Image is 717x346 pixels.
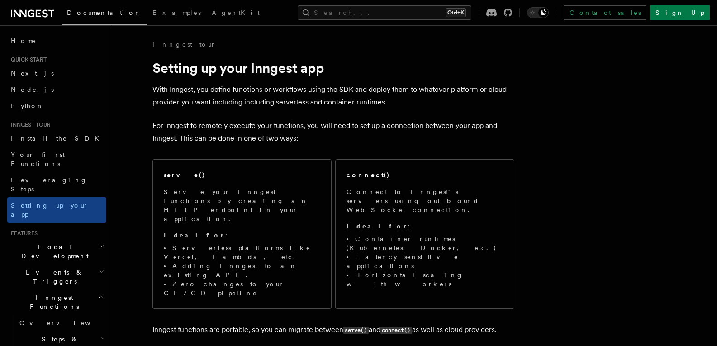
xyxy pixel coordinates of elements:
[298,5,471,20] button: Search...Ctrl+K
[7,289,106,315] button: Inngest Functions
[152,159,332,309] a: serve()Serve your Inngest functions by creating an HTTP endpoint in your application.Ideal for:Se...
[347,252,503,270] li: Latency sensitive applications
[164,231,320,240] p: :
[7,293,98,311] span: Inngest Functions
[152,119,514,145] p: For Inngest to remotely execute your functions, you will need to set up a connection between your...
[7,147,106,172] a: Your first Functions
[7,242,99,261] span: Local Development
[347,234,503,252] li: Container runtimes (Kubernetes, Docker, etc.)
[11,202,89,218] span: Setting up your app
[11,70,54,77] span: Next.js
[11,135,104,142] span: Install the SDK
[7,172,106,197] a: Leveraging Steps
[650,5,710,20] a: Sign Up
[164,187,320,223] p: Serve your Inngest functions by creating an HTTP endpoint in your application.
[164,243,320,261] li: Serverless platforms like Vercel, Lambda, etc.
[164,280,320,298] li: Zero changes to your CI/CD pipeline
[7,197,106,223] a: Setting up your app
[347,270,503,289] li: Horizontal scaling with workers
[164,171,205,180] h2: serve()
[7,130,106,147] a: Install the SDK
[152,60,514,76] h1: Setting up your Inngest app
[7,239,106,264] button: Local Development
[564,5,646,20] a: Contact sales
[206,3,265,24] a: AgentKit
[11,151,65,167] span: Your first Functions
[67,9,142,16] span: Documentation
[7,121,51,128] span: Inngest tour
[152,323,514,337] p: Inngest functions are portable, so you can migrate between and as well as cloud providers.
[62,3,147,25] a: Documentation
[7,56,47,63] span: Quick start
[11,102,44,109] span: Python
[11,86,54,93] span: Node.js
[152,83,514,109] p: With Inngest, you define functions or workflows using the SDK and deploy them to whatever platfor...
[347,222,503,231] p: :
[7,98,106,114] a: Python
[164,232,225,239] strong: Ideal for
[7,264,106,289] button: Events & Triggers
[16,315,106,331] a: Overview
[152,9,201,16] span: Examples
[212,9,260,16] span: AgentKit
[446,8,466,17] kbd: Ctrl+K
[7,65,106,81] a: Next.js
[343,327,369,334] code: serve()
[164,261,320,280] li: Adding Inngest to an existing API.
[347,223,408,230] strong: Ideal for
[152,40,216,49] a: Inngest tour
[11,36,36,45] span: Home
[147,3,206,24] a: Examples
[19,319,113,327] span: Overview
[7,230,38,237] span: Features
[347,171,390,180] h2: connect()
[7,33,106,49] a: Home
[380,327,412,334] code: connect()
[7,268,99,286] span: Events & Triggers
[11,176,87,193] span: Leveraging Steps
[347,187,503,214] p: Connect to Inngest's servers using out-bound WebSocket connection.
[7,81,106,98] a: Node.js
[527,7,549,18] button: Toggle dark mode
[335,159,514,309] a: connect()Connect to Inngest's servers using out-bound WebSocket connection.Ideal for:Container ru...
